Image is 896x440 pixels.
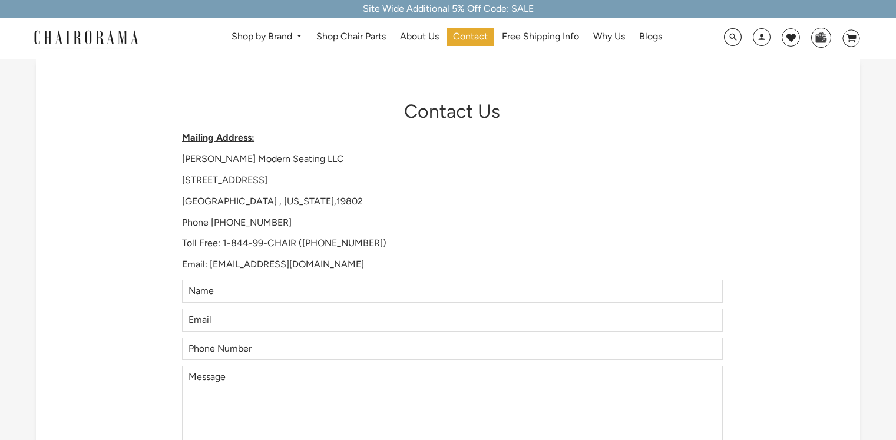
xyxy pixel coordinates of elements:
[182,174,723,187] p: [STREET_ADDRESS]
[502,31,579,43] span: Free Shipping Info
[400,31,439,43] span: About Us
[182,259,723,271] p: Email: [EMAIL_ADDRESS][DOMAIN_NAME]
[226,28,309,46] a: Shop by Brand
[182,280,723,303] input: Name
[182,196,723,208] p: [GEOGRAPHIC_DATA] , [US_STATE],19802
[316,31,386,43] span: Shop Chair Parts
[182,217,723,229] p: Phone [PHONE_NUMBER]
[182,309,723,332] input: Email
[27,28,145,49] img: chairorama
[453,31,488,43] span: Contact
[182,338,723,360] input: Phone Number
[633,28,668,46] a: Blogs
[812,28,830,46] img: WhatsApp_Image_2024-07-12_at_16.23.01.webp
[182,153,723,166] p: [PERSON_NAME] Modern Seating LLC
[182,100,723,123] h1: Contact Us
[447,28,494,46] a: Contact
[182,132,254,143] strong: Mailing Address:
[587,28,631,46] a: Why Us
[593,31,625,43] span: Why Us
[639,31,662,43] span: Blogs
[182,237,723,250] p: Toll Free: 1-844-99-CHAIR ([PHONE_NUMBER])
[195,28,699,49] nav: DesktopNavigation
[310,28,392,46] a: Shop Chair Parts
[394,28,445,46] a: About Us
[496,28,585,46] a: Free Shipping Info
